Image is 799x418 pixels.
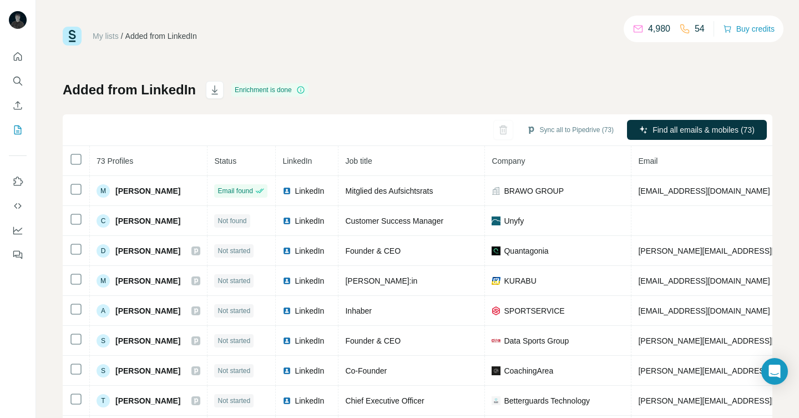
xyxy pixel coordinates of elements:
span: LinkedIn [295,245,324,256]
a: My lists [93,32,119,41]
div: S [97,364,110,377]
img: LinkedIn logo [282,187,291,195]
img: company-logo [492,246,500,255]
span: Founder & CEO [345,336,401,345]
span: Not started [218,396,250,406]
div: Open Intercom Messenger [761,358,788,385]
img: LinkedIn logo [282,306,291,315]
span: Email [638,157,658,165]
button: Use Surfe API [9,196,27,216]
button: Enrich CSV [9,95,27,115]
span: [PERSON_NAME] [115,335,180,346]
img: LinkedIn logo [282,276,291,285]
span: Inhaber [345,306,371,315]
img: company-logo [492,396,500,405]
img: LinkedIn logo [282,216,291,225]
div: A [97,304,110,318]
span: SPORTSERVICE [504,305,564,316]
span: Email found [218,186,252,196]
button: Feedback [9,245,27,265]
span: Founder & CEO [345,246,401,255]
img: LinkedIn logo [282,246,291,255]
div: Enrichment is done [231,83,309,97]
span: LinkedIn [295,215,324,226]
span: Status [214,157,236,165]
button: My lists [9,120,27,140]
span: [PERSON_NAME]:in [345,276,417,285]
span: CoachingArea [504,365,553,376]
button: Quick start [9,47,27,67]
span: Not started [218,366,250,376]
button: Dashboard [9,220,27,240]
span: Not found [218,216,246,226]
span: LinkedIn [295,305,324,316]
img: company-logo [492,306,500,315]
span: Job title [345,157,372,165]
img: LinkedIn logo [282,396,291,405]
img: LinkedIn logo [282,336,291,345]
span: [PERSON_NAME] [115,395,180,406]
span: [PERSON_NAME] [115,305,180,316]
div: S [97,334,110,348]
img: Avatar [9,11,27,29]
img: Surfe Logo [63,27,82,46]
span: LinkedIn [295,335,324,346]
span: LinkedIn [295,395,324,406]
span: LinkedIn [295,275,324,286]
span: [EMAIL_ADDRESS][DOMAIN_NAME] [638,187,770,195]
span: BRAWO GROUP [504,185,564,197]
div: Added from LinkedIn [125,31,197,42]
div: M [97,274,110,288]
span: LinkedIn [282,157,312,165]
span: Not started [218,246,250,256]
span: Quantagonia [504,245,548,256]
img: company-logo [492,336,500,345]
button: Use Surfe on LinkedIn [9,172,27,192]
span: Customer Success Manager [345,216,443,225]
span: Betterguards Technology [504,395,590,406]
span: Data Sports Group [504,335,569,346]
img: company-logo [492,276,500,285]
span: Unyfy [504,215,524,226]
button: Find all emails & mobiles (73) [627,120,767,140]
p: 54 [695,22,705,36]
p: 4,980 [648,22,670,36]
img: company-logo [492,216,500,225]
span: [PERSON_NAME] [115,215,180,226]
div: M [97,184,110,198]
span: [PERSON_NAME] [115,185,180,197]
span: Not started [218,336,250,346]
img: company-logo [492,366,500,375]
li: / [121,31,123,42]
span: [PERSON_NAME] [115,275,180,286]
span: Co-Founder [345,366,387,375]
span: Mitglied des Aufsichtsrats [345,187,433,195]
span: [PERSON_NAME] [115,245,180,256]
span: 73 Profiles [97,157,133,165]
span: [EMAIL_ADDRESS][DOMAIN_NAME] [638,276,770,285]
span: Chief Executive Officer [345,396,424,405]
span: Not started [218,276,250,286]
button: Buy credits [723,21,775,37]
h1: Added from LinkedIn [63,81,196,99]
span: Not started [218,306,250,316]
button: Sync all to Pipedrive (73) [519,122,621,138]
span: [PERSON_NAME] [115,365,180,376]
span: [EMAIL_ADDRESS][DOMAIN_NAME] [638,306,770,315]
div: D [97,244,110,258]
div: T [97,394,110,407]
span: KURABU [504,275,536,286]
span: Company [492,157,525,165]
span: Find all emails & mobiles (73) [653,124,755,135]
img: LinkedIn logo [282,366,291,375]
span: LinkedIn [295,365,324,376]
button: Search [9,71,27,91]
div: C [97,214,110,228]
span: LinkedIn [295,185,324,197]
